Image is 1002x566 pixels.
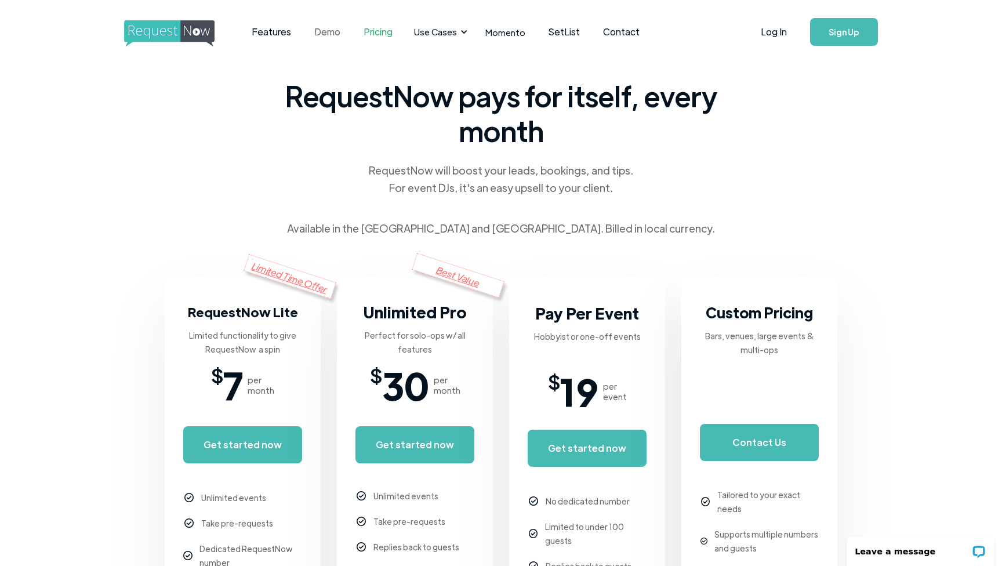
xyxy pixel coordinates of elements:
a: Sign Up [810,18,878,46]
div: Hobbyist or one-off events [534,329,641,343]
a: Log In [749,12,798,52]
div: Replies back to guests [373,540,459,554]
span: $ [211,368,223,382]
img: checkmark [529,496,539,506]
img: checkmark [357,517,366,527]
div: No dedicated number [546,494,630,508]
span: 30 [382,368,429,402]
div: Take pre-requests [373,514,445,528]
div: per event [603,381,627,402]
a: Contact [591,14,651,50]
a: Contact Us [700,424,819,461]
div: per month [248,375,274,396]
div: Unlimited events [201,491,266,505]
img: checkmark [700,538,707,545]
a: Get started now [183,426,302,463]
img: checkmark [184,518,194,528]
iframe: LiveChat chat widget [839,529,1002,566]
div: Limited functionality to give RequestNow a spin [183,328,302,356]
strong: Pay Per Event [535,303,639,323]
div: RequestNow will boost your leads, bookings, and tips. For event DJs, it's an easy upsell to your ... [368,162,634,197]
img: checkmark [701,497,710,506]
span: 19 [560,374,598,409]
a: Features [240,14,303,50]
a: Get started now [528,430,647,467]
img: requestnow logo [124,20,236,47]
img: checkmark [184,493,194,503]
img: checkmark [357,542,366,552]
div: Use Cases [407,14,471,50]
div: Perfect for solo-ops w/ all features [355,328,474,356]
h3: Unlimited Pro [363,300,467,324]
a: Demo [303,14,352,50]
div: Available in the [GEOGRAPHIC_DATA] and [GEOGRAPHIC_DATA]. Billed in local currency. [287,220,715,237]
div: Bars, venues, large events & multi-ops [700,329,819,357]
div: Tailored to your exact needs [717,488,819,516]
div: Unlimited events [373,489,438,503]
a: Get started now [355,426,474,463]
a: SetList [537,14,591,50]
div: Take pre-requests [201,516,273,530]
div: Supports multiple numbers and guests [714,527,819,555]
div: Limited Time Offer [244,254,336,299]
div: Best Value [412,253,504,297]
img: checkmark [183,551,193,560]
span: 7 [223,368,243,402]
img: checkmark [529,529,538,538]
div: Limited to under 100 guests [545,520,647,547]
div: per month [434,375,460,396]
div: Use Cases [414,26,457,38]
img: checkmark [357,491,366,501]
a: Pricing [352,14,404,50]
a: home [124,20,211,43]
a: Momento [474,15,537,49]
span: $ [370,368,382,382]
span: RequestNow pays for itself, every month [281,78,721,148]
h3: RequestNow Lite [188,300,298,324]
span: $ [548,374,560,388]
strong: Custom Pricing [706,303,813,322]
